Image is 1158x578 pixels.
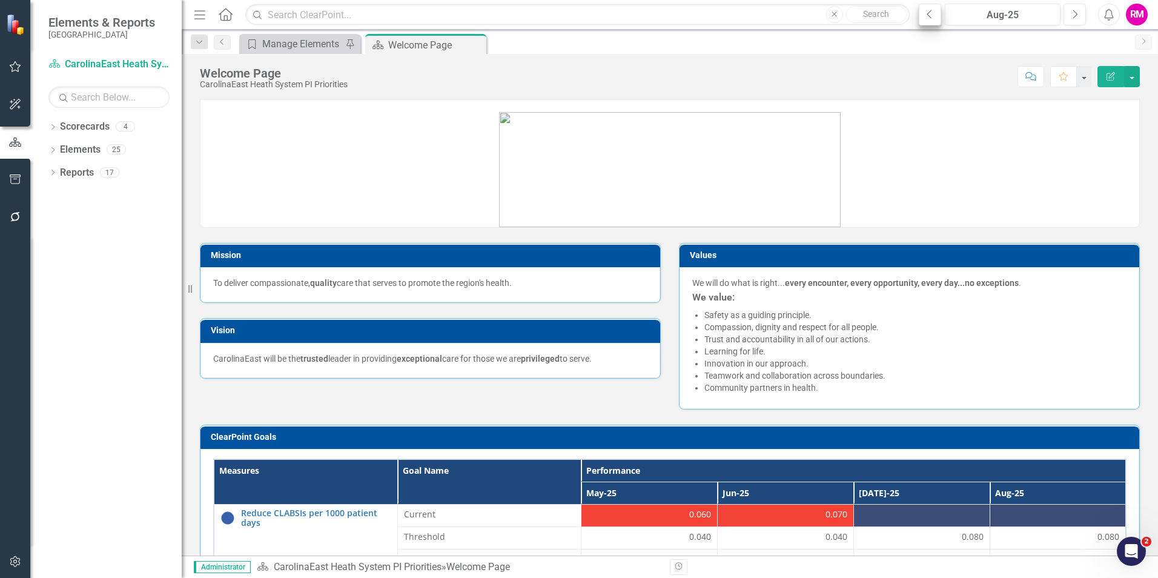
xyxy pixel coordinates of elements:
[990,550,1126,572] td: Double-Click to Edit
[704,309,1127,321] li: Safety as a guiding principle.
[211,251,654,260] h3: Mission
[521,354,560,364] strong: privileged
[60,120,110,134] a: Scorecards
[397,550,581,572] td: Double-Click to Edit
[689,553,711,565] span: 0.035
[718,527,854,550] td: Double-Click to Edit
[107,145,126,155] div: 25
[825,508,847,520] span: 0.070
[962,531,984,543] span: 0.080
[274,561,442,573] a: CarolinaEast Heath System PI Priorities
[949,8,1056,22] div: Aug-25
[116,122,135,132] div: 4
[446,561,510,573] div: Welcome Page
[213,277,647,289] p: To deliver compassionate, care that serves to promote the region's health.
[60,143,101,157] a: Elements
[211,326,654,335] h3: Vision
[689,508,711,520] span: 0.060
[690,251,1133,260] h3: Values
[581,527,718,550] td: Double-Click to Edit
[825,531,847,543] span: 0.040
[220,511,235,525] img: No Information
[1117,537,1146,566] iframe: Intercom live chat
[397,527,581,550] td: Double-Click to Edit
[242,36,342,51] a: Manage Elements
[241,508,391,527] a: Reduce CLABSIs per 1000 patient days
[211,433,1133,442] h3: ClearPoint Goals
[1142,537,1151,546] span: 2
[257,560,661,574] div: »
[213,353,647,365] p: CarolinaEast will be the leader in providing care for those we are to serve.
[704,370,1127,382] li: Teamwork and collaboration across boundaries.
[853,550,990,572] td: Double-Click to Edit
[990,527,1126,550] td: Double-Click to Edit
[853,505,990,527] td: Double-Click to Edit
[48,30,155,39] small: [GEOGRAPHIC_DATA]
[1097,531,1119,543] span: 0.080
[404,553,575,565] span: Target
[945,4,1060,25] button: Aug-25
[6,14,27,35] img: ClearPoint Strategy
[397,354,442,364] strong: exceptional
[581,550,718,572] td: Double-Click to Edit
[704,321,1127,333] li: Compassion, dignity and respect for all people.
[499,112,841,227] img: mceclip1.png
[846,6,907,23] button: Search
[689,531,711,543] span: 0.040
[48,58,170,71] a: CarolinaEast Heath System PI Priorities
[704,357,1127,370] li: Innovation in our approach.
[100,167,119,178] div: 17
[785,278,1019,288] strong: every encounter, every opportunity, every day...no exceptions
[404,531,575,543] span: Threshold
[1126,4,1148,25] button: RM
[1097,553,1119,565] span: 0.050
[194,561,251,573] span: Administrator
[245,4,910,25] input: Search ClearPoint...
[853,527,990,550] td: Double-Click to Edit
[310,278,337,288] strong: quality
[704,345,1127,357] li: Learning for life.
[48,15,155,30] span: Elements & Reports
[60,166,94,180] a: Reports
[718,550,854,572] td: Double-Click to Edit
[581,505,718,527] td: Double-Click to Edit
[990,505,1126,527] td: Double-Click to Edit
[692,277,1127,289] p: We will do what is right... .
[718,505,854,527] td: Double-Click to Edit
[825,553,847,565] span: 0.035
[704,382,1127,394] li: Community partners in health.
[404,508,575,520] span: Current
[704,333,1127,345] li: Trust and accountability in all of our actions.
[200,80,348,89] div: CarolinaEast Heath System PI Priorities
[200,67,348,80] div: Welcome Page
[48,87,170,108] input: Search Below...
[863,9,889,19] span: Search
[397,505,581,527] td: Double-Click to Edit
[962,553,984,565] span: 0.050
[388,38,483,53] div: Welcome Page
[692,292,1127,303] h3: We value:
[262,36,342,51] div: Manage Elements
[300,354,328,364] strong: trusted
